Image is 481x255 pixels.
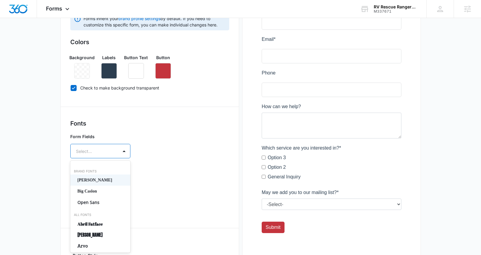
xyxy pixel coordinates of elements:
[70,38,229,47] h3: Colors
[6,162,24,169] label: Option 2
[78,243,122,249] p: Arvo
[6,152,24,159] label: Option 3
[374,5,418,9] div: account name
[4,223,19,228] span: Submit
[46,5,62,12] span: Forms
[78,232,122,238] p: [PERSON_NAME]
[118,16,160,21] a: brand profile settings
[374,9,418,14] div: account id
[69,54,95,61] p: Background
[70,133,130,140] p: Form Fields
[78,188,122,194] p: Big Caslon
[156,54,170,61] p: Button
[70,119,229,128] h3: Fonts
[70,85,229,91] label: Check to make background transparent
[70,169,130,174] div: Brand Fonts
[78,177,122,183] p: [PERSON_NAME]
[70,213,130,217] div: All Fonts
[78,221,122,227] p: Abril Fatface
[124,54,148,61] p: Button Text
[102,54,116,61] p: Labels
[6,171,39,178] label: General Inquiry
[70,240,229,249] h3: Button
[84,15,226,28] span: Forms inherit your by default. If you need to customize this specific form, you can make individu...
[78,199,122,205] p: Open Sans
